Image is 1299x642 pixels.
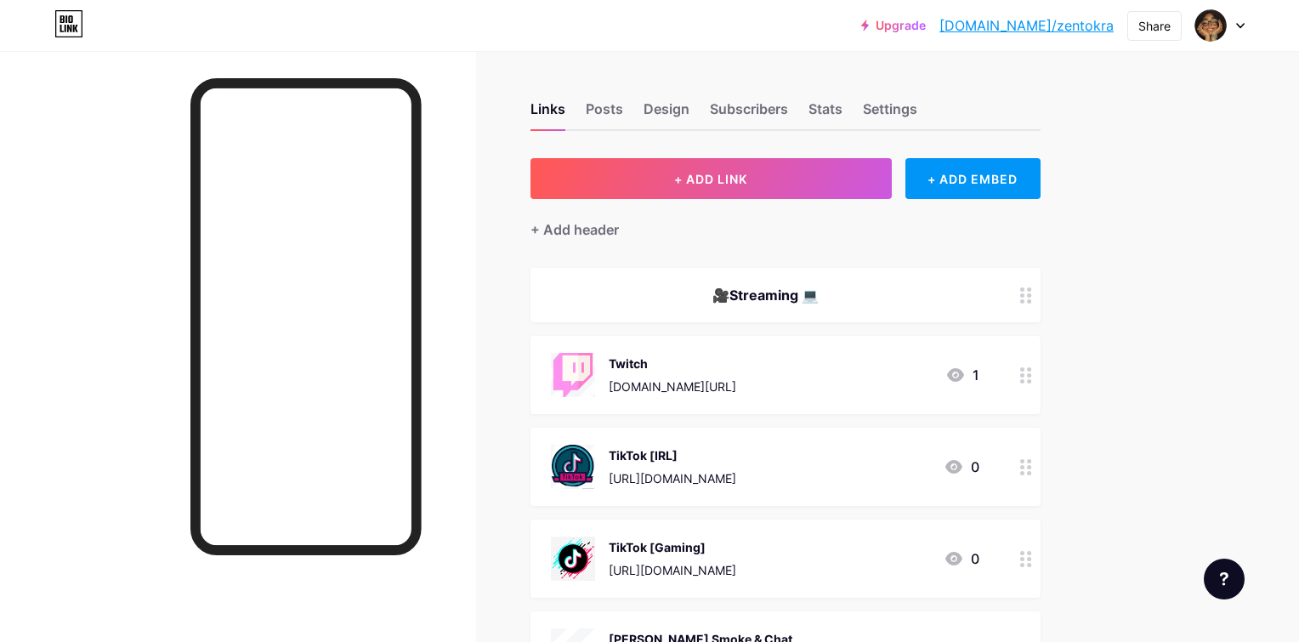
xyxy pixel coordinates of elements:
[944,548,979,569] div: 0
[808,99,842,129] div: Stats
[551,285,979,305] div: 🎥Streaming 💻
[551,353,595,397] img: Twitch
[551,537,595,581] img: TikTok [Gaming]
[609,561,736,579] div: [URL][DOMAIN_NAME]
[530,219,619,240] div: + Add header
[905,158,1041,199] div: + ADD EMBED
[530,99,565,129] div: Links
[609,446,736,464] div: TikTok [IRL]
[944,457,979,477] div: 0
[863,99,917,129] div: Settings
[710,99,788,129] div: Subscribers
[586,99,623,129] div: Posts
[609,355,736,372] div: Twitch
[1194,9,1227,42] img: zentokra
[644,99,689,129] div: Design
[861,19,926,32] a: Upgrade
[1138,17,1171,35] div: Share
[674,172,747,186] span: + ADD LINK
[530,158,892,199] button: + ADD LINK
[939,15,1114,36] a: [DOMAIN_NAME]/zentokra
[609,378,736,395] div: [DOMAIN_NAME][URL]
[551,445,595,489] img: TikTok [IRL]
[609,538,736,556] div: TikTok [Gaming]
[609,469,736,487] div: [URL][DOMAIN_NAME]
[945,365,979,385] div: 1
